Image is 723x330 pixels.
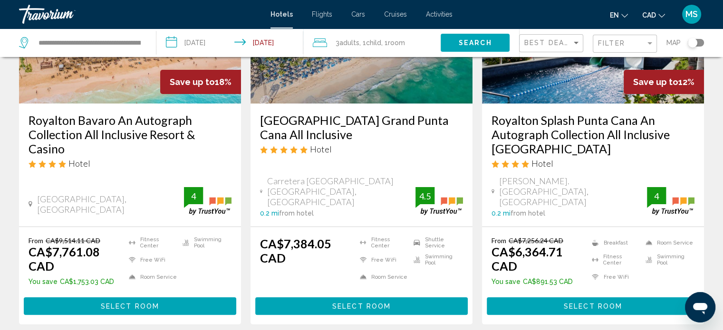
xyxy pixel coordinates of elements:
a: Hotels [270,10,293,18]
span: Filter [598,39,625,47]
span: , 1 [359,36,381,49]
img: trustyou-badge.svg [184,187,231,215]
span: Best Deals [524,39,574,47]
button: Check-in date: Dec 29, 2025 Check-out date: Jan 5, 2026 [156,28,303,57]
a: Select Room [487,300,699,310]
li: Fitness Center [124,236,178,249]
button: Select Room [487,297,699,315]
del: CA$9,514.11 CAD [46,236,100,245]
span: [GEOGRAPHIC_DATA], [GEOGRAPHIC_DATA] [37,194,184,215]
li: Swimming Pool [178,236,231,249]
span: Save up to [170,77,215,87]
li: Free WiFi [124,254,178,266]
li: Room Service [124,271,178,283]
span: en [610,11,619,19]
div: 4 [647,190,666,202]
button: Change language [610,8,628,22]
span: Hotel [531,158,553,169]
del: CA$7,256.24 CAD [509,236,563,245]
div: 4 [184,190,203,202]
span: MS [685,9,698,19]
span: 0.2 mi [492,209,511,217]
li: Swimming Pool [409,254,463,266]
li: Free WiFi [355,254,409,266]
button: User Menu [679,4,704,24]
img: trustyou-badge.svg [415,187,463,215]
li: Room Service [355,271,409,283]
a: Select Room [255,300,468,310]
li: Shuttle Service [409,236,463,249]
div: 12% [624,70,704,94]
span: from hotel [279,209,314,217]
span: [PERSON_NAME]. [GEOGRAPHIC_DATA], [GEOGRAPHIC_DATA] [499,176,647,207]
span: From [492,236,506,245]
span: 3 [336,36,359,49]
span: Child [366,39,381,47]
button: Select Room [24,297,236,315]
span: Select Room [332,302,391,310]
li: Swimming Pool [641,254,694,266]
li: Fitness Center [355,236,409,249]
div: 4 star Hotel [492,158,694,169]
div: 4.5 [415,190,434,202]
span: Hotel [68,158,90,169]
li: Free WiFi [587,271,641,283]
span: 0.2 mi [260,209,279,217]
a: Select Room [24,300,236,310]
span: Room [388,39,405,47]
a: [GEOGRAPHIC_DATA] Grand Punta Cana All Inclusive [260,113,463,141]
button: Change currency [642,8,665,22]
p: CA$1,753.03 CAD [29,278,124,285]
li: Fitness Center [587,254,641,266]
span: Select Room [101,302,159,310]
span: , 1 [381,36,405,49]
span: Hotel [310,144,332,154]
button: Select Room [255,297,468,315]
iframe: Button to launch messaging window [685,292,715,322]
a: Travorium [19,5,261,24]
a: Activities [426,10,453,18]
span: Select Room [564,302,622,310]
a: Royalton Splash Punta Cana An Autograph Collection All Inclusive [GEOGRAPHIC_DATA] [492,113,694,156]
a: Royalton Bavaro An Autograph Collection All Inclusive Resort & Casino [29,113,231,156]
button: Toggle map [681,38,704,47]
li: Room Service [641,236,694,249]
ins: CA$6,364.71 CAD [492,245,563,273]
button: Travelers: 3 adults, 1 child [303,28,441,57]
span: from hotel [511,209,545,217]
button: Filter [593,34,657,54]
div: 5 star Hotel [260,144,463,154]
a: Flights [312,10,332,18]
span: You save [29,278,58,285]
span: Map [666,36,681,49]
li: Breakfast [587,236,641,249]
a: Cruises [384,10,407,18]
span: Carretera [GEOGRAPHIC_DATA] [GEOGRAPHIC_DATA], [GEOGRAPHIC_DATA] [267,176,415,207]
ins: CA$7,384.05 CAD [260,236,331,265]
span: From [29,236,43,245]
p: CA$891.53 CAD [492,278,587,285]
mat-select: Sort by [524,39,580,47]
div: 18% [160,70,241,94]
ins: CA$7,761.08 CAD [29,245,100,273]
span: You save [492,278,521,285]
span: Search [459,39,492,47]
button: Search [441,34,510,51]
img: trustyou-badge.svg [647,187,694,215]
span: Save up to [633,77,678,87]
span: CAD [642,11,656,19]
span: Adults [339,39,359,47]
div: 4 star Hotel [29,158,231,169]
a: Cars [351,10,365,18]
